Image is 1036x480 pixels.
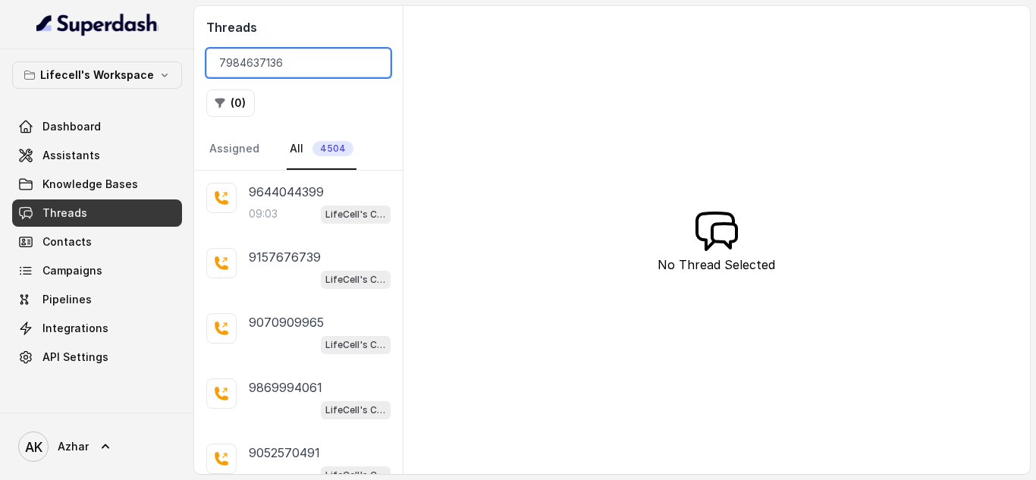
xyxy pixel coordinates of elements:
text: AK [25,439,42,455]
p: 9869994061 [249,378,322,397]
a: Campaigns [12,257,182,284]
a: Threads [12,199,182,227]
a: Dashboard [12,113,182,140]
span: Assistants [42,148,100,163]
p: Lifecell's Workspace [40,66,154,84]
a: Pipelines [12,286,182,313]
span: Azhar [58,439,89,454]
span: Pipelines [42,292,92,307]
a: Knowledge Bases [12,171,182,198]
p: No Thread Selected [658,256,775,274]
p: LifeCell's Call Assistant [325,337,386,353]
a: Assistants [12,142,182,169]
img: light.svg [36,12,159,36]
span: API Settings [42,350,108,365]
span: Integrations [42,321,108,336]
span: Threads [42,205,87,221]
button: Lifecell's Workspace [12,61,182,89]
h2: Threads [206,18,391,36]
p: LifeCell's Call Assistant [325,272,386,287]
p: 9157676739 [249,248,321,266]
span: Knowledge Bases [42,177,138,192]
a: All4504 [287,129,356,170]
p: LifeCell's Call Assistant [325,403,386,418]
a: Azhar [12,425,182,468]
span: Dashboard [42,119,101,134]
span: 4504 [312,141,353,156]
a: Contacts [12,228,182,256]
a: Assigned [206,129,262,170]
span: Contacts [42,234,92,249]
p: 9644044399 [249,183,324,201]
nav: Tabs [206,129,391,170]
button: (0) [206,89,255,117]
p: 9070909965 [249,313,324,331]
a: Integrations [12,315,182,342]
a: API Settings [12,344,182,371]
p: 9052570491 [249,444,320,462]
p: LifeCell's Call Assistant [325,207,386,222]
span: Campaigns [42,263,102,278]
p: 09:03 [249,206,278,221]
input: Search by Call ID or Phone Number [206,49,391,77]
